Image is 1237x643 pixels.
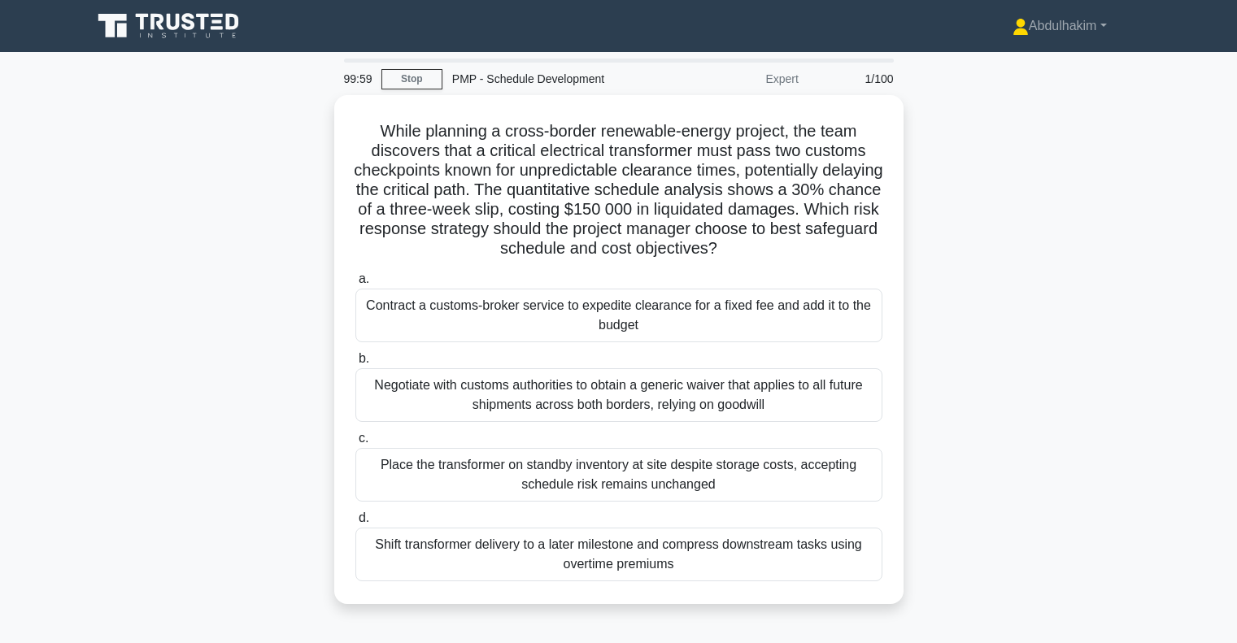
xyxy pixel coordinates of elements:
[334,63,381,95] div: 99:59
[355,528,882,581] div: Shift transformer delivery to a later milestone and compress downstream tasks using overtime prem...
[666,63,808,95] div: Expert
[359,510,369,524] span: d.
[359,351,369,365] span: b.
[359,272,369,285] span: a.
[808,63,904,95] div: 1/100
[442,63,666,95] div: PMP - Schedule Development
[354,121,884,259] h5: While planning a cross-border renewable-energy project, the team discovers that a critical electr...
[355,368,882,422] div: Negotiate with customs authorities to obtain a generic waiver that applies to all future shipment...
[355,289,882,342] div: Contract a customs-broker service to expedite clearance for a fixed fee and add it to the budget
[359,431,368,445] span: c.
[381,69,442,89] a: Stop
[355,448,882,502] div: Place the transformer on standby inventory at site despite storage costs, accepting schedule risk...
[973,10,1146,42] a: Abdulhakim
